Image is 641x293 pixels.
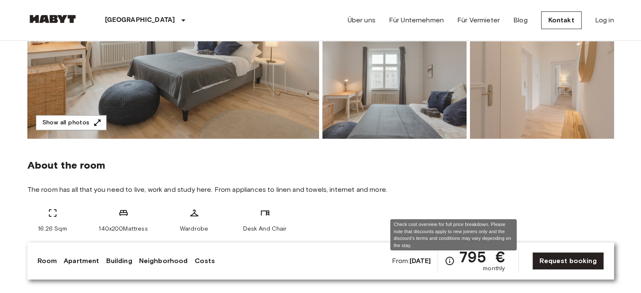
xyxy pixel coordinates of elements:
a: Für Vermieter [457,15,500,25]
img: Picture of unit DE-01-078-004-02H [470,28,614,139]
img: Picture of unit DE-01-078-004-02H [322,28,467,139]
a: Apartment [64,256,99,266]
a: Building [106,256,132,266]
a: Costs [194,256,215,266]
img: Habyt [27,15,78,23]
span: About the room [27,159,614,172]
button: Show all photos [36,115,107,131]
a: Request booking [532,252,603,270]
b: [DATE] [410,257,431,265]
div: Check cost overview for full price breakdown. Please note that discounts apply to new joiners onl... [390,219,517,250]
svg: Check cost overview for full price breakdown. Please note that discounts apply to new joiners onl... [445,256,455,266]
a: Über uns [348,15,375,25]
span: monthly [483,264,505,273]
span: Desk And Chair [243,225,287,233]
span: The room has all that you need to live, work and study here. From appliances to linen and towels,... [27,185,614,194]
span: 140x200Mattress [99,225,148,233]
a: Neighborhood [139,256,188,266]
span: Wardrobe [180,225,208,233]
a: Log in [595,15,614,25]
a: Für Unternehmen [389,15,444,25]
a: Blog [513,15,528,25]
span: 795 € [458,249,505,264]
a: Room [38,256,57,266]
span: 16.26 Sqm [38,225,67,233]
span: From: [392,256,431,266]
a: Kontakt [541,11,582,29]
p: [GEOGRAPHIC_DATA] [105,15,175,25]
